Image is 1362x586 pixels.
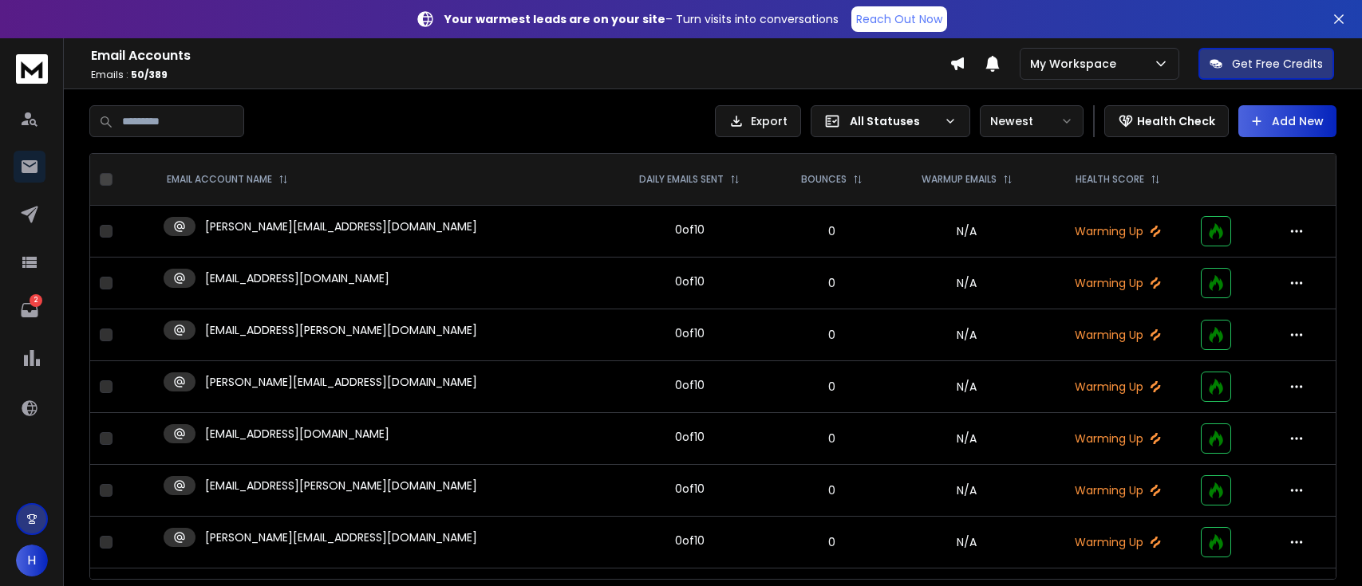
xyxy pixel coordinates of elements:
[1238,105,1336,137] button: Add New
[91,69,949,81] p: Emails :
[850,113,938,129] p: All Statuses
[205,218,477,234] p: [PERSON_NAME][EMAIL_ADDRESS][DOMAIN_NAME]
[1076,173,1144,186] p: HEALTH SCORE
[16,545,48,576] button: H
[1232,56,1323,72] p: Get Free Credits
[783,534,879,550] p: 0
[890,309,1044,361] td: N/A
[1054,223,1182,239] p: Warming Up
[856,11,942,27] p: Reach Out Now
[675,377,705,393] div: 0 of 10
[890,206,1044,258] td: N/A
[205,426,389,442] p: [EMAIL_ADDRESS][DOMAIN_NAME]
[1030,56,1123,72] p: My Workspace
[783,379,879,395] p: 0
[675,222,705,238] div: 0 of 10
[675,325,705,341] div: 0 of 10
[30,294,42,307] p: 2
[205,270,389,286] p: [EMAIL_ADDRESS][DOMAIN_NAME]
[167,173,288,186] div: EMAIL ACCOUNT NAME
[783,275,879,291] p: 0
[1054,275,1182,291] p: Warming Up
[1104,105,1229,137] button: Health Check
[1054,327,1182,343] p: Warming Up
[205,322,477,338] p: [EMAIL_ADDRESS][PERSON_NAME][DOMAIN_NAME]
[715,105,801,137] button: Export
[205,478,477,494] p: [EMAIL_ADDRESS][PERSON_NAME][DOMAIN_NAME]
[783,327,879,343] p: 0
[675,481,705,497] div: 0 of 10
[890,413,1044,465] td: N/A
[205,529,477,545] p: [PERSON_NAME][EMAIL_ADDRESS][DOMAIN_NAME]
[890,465,1044,517] td: N/A
[91,46,949,65] h1: Email Accounts
[675,429,705,445] div: 0 of 10
[14,294,45,326] a: 2
[131,68,168,81] span: 50 / 389
[1137,113,1215,129] p: Health Check
[783,482,879,498] p: 0
[980,105,1084,137] button: Newest
[16,54,48,84] img: logo
[922,173,997,186] p: WARMUP EMAILS
[783,223,879,239] p: 0
[675,533,705,549] div: 0 of 10
[783,431,879,446] p: 0
[851,6,947,32] a: Reach Out Now
[1054,534,1182,550] p: Warming Up
[1054,379,1182,395] p: Warming Up
[801,173,847,186] p: BOUNCES
[1054,482,1182,498] p: Warming Up
[1198,48,1334,80] button: Get Free Credits
[890,517,1044,568] td: N/A
[1054,431,1182,446] p: Warming Up
[890,258,1044,309] td: N/A
[890,361,1044,413] td: N/A
[675,273,705,289] div: 0 of 10
[444,11,839,27] p: – Turn visits into conversations
[205,374,477,390] p: [PERSON_NAME][EMAIL_ADDRESS][DOMAIN_NAME]
[444,11,665,27] strong: Your warmest leads are on your site
[639,173,724,186] p: DAILY EMAILS SENT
